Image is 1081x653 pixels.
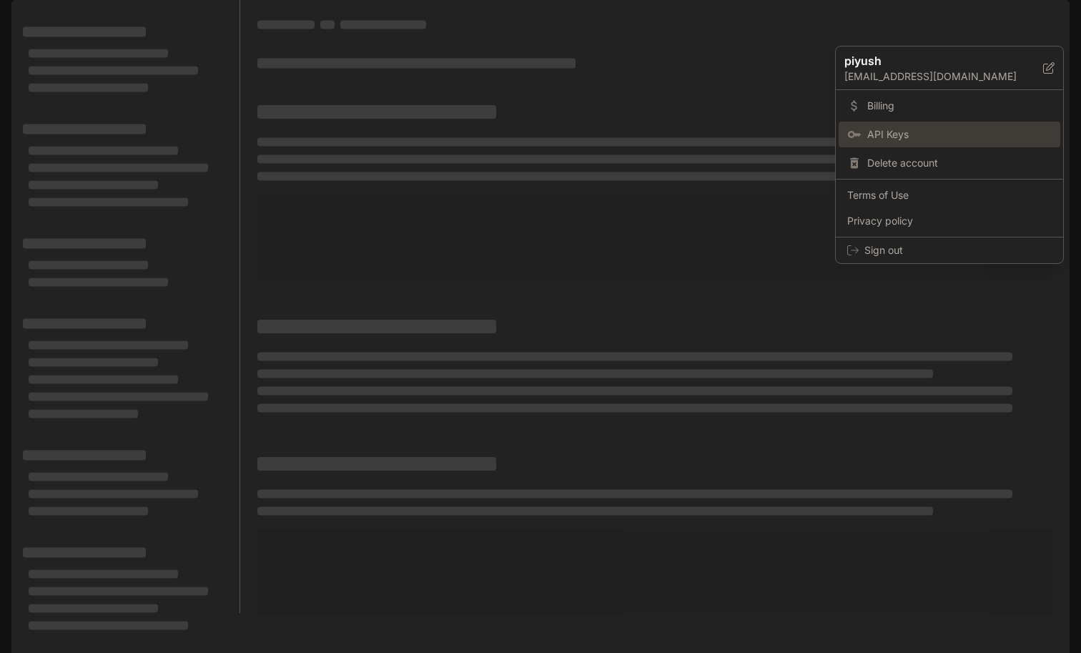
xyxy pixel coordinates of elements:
[847,188,1052,202] span: Terms of Use
[836,46,1063,90] div: piyush[EMAIL_ADDRESS][DOMAIN_NAME]
[844,69,1043,84] p: [EMAIL_ADDRESS][DOMAIN_NAME]
[839,208,1060,234] a: Privacy policy
[867,127,1052,142] span: API Keys
[844,52,1020,69] p: piyush
[867,156,1052,170] span: Delete account
[839,122,1060,147] a: API Keys
[839,93,1060,119] a: Billing
[836,237,1063,263] div: Sign out
[864,243,1052,257] span: Sign out
[847,214,1052,228] span: Privacy policy
[839,150,1060,176] div: Delete account
[839,182,1060,208] a: Terms of Use
[867,99,1052,113] span: Billing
